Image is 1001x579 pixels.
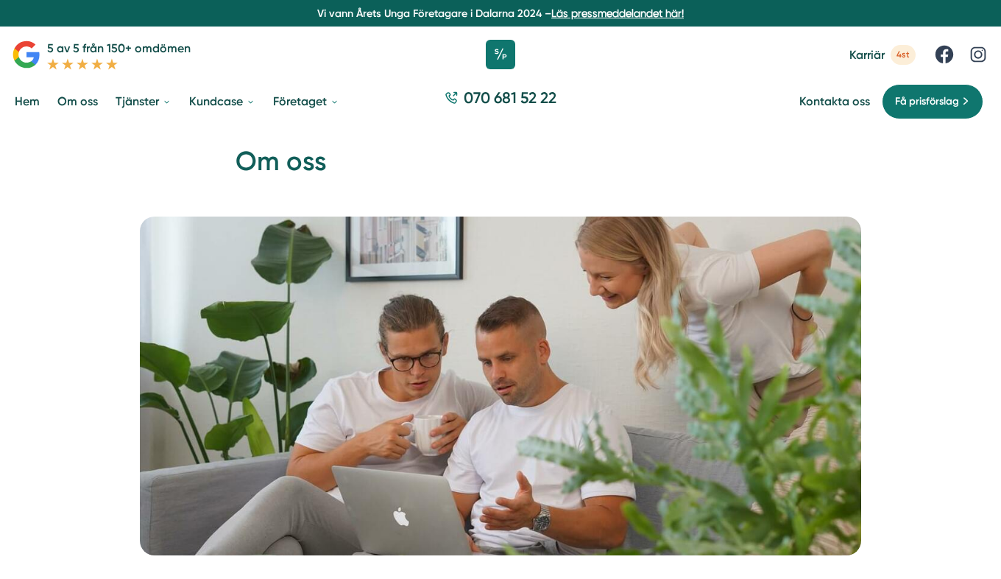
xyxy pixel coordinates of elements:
h1: Om oss [236,144,765,192]
a: Hem [12,83,43,120]
a: Få prisförslag [882,84,983,119]
span: Karriär [849,48,885,62]
a: Kundcase [186,83,258,120]
a: Om oss [54,83,101,120]
p: 5 av 5 från 150+ omdömen [47,39,191,57]
a: Tjänster [113,83,174,120]
a: 070 681 52 22 [439,87,562,116]
span: 4st [891,45,916,65]
a: Läs pressmeddelandet här! [551,7,684,19]
a: Kontakta oss [799,94,870,108]
a: Karriär 4st [849,45,916,65]
span: 070 681 52 22 [464,87,556,108]
span: Få prisförslag [895,94,959,110]
img: Smartproduktion, [140,217,861,555]
a: Företaget [270,83,342,120]
p: Vi vann Årets Unga Företagare i Dalarna 2024 – [6,6,995,21]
